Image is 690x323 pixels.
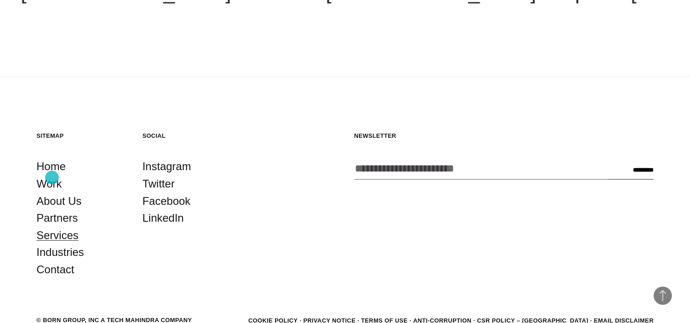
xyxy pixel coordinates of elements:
a: Industries [36,243,84,260]
a: Contact [36,260,74,278]
a: Work [36,175,62,192]
a: LinkedIn [142,209,184,226]
h5: Sitemap [36,131,124,139]
a: Instagram [142,157,191,175]
a: Partners [36,209,78,226]
a: Home [36,157,66,175]
h5: Social [142,131,230,139]
a: About Us [36,192,82,209]
a: Facebook [142,192,190,209]
a: Services [36,226,78,244]
a: Twitter [142,175,175,192]
h5: Newsletter [354,131,654,139]
button: Back to Top [654,287,672,305]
